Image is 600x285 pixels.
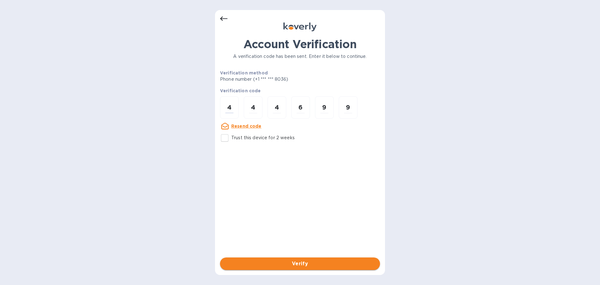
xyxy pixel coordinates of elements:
u: Resend code [231,124,262,129]
p: Trust this device for 2 weeks [231,135,295,141]
button: Verify [220,257,380,270]
p: Verification code [220,88,380,94]
span: Verify [225,260,375,267]
h1: Account Verification [220,38,380,51]
p: Phone number (+1 *** *** 8036) [220,76,336,83]
b: Verification method [220,70,268,75]
p: A verification code has been sent. Enter it below to continue. [220,53,380,60]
